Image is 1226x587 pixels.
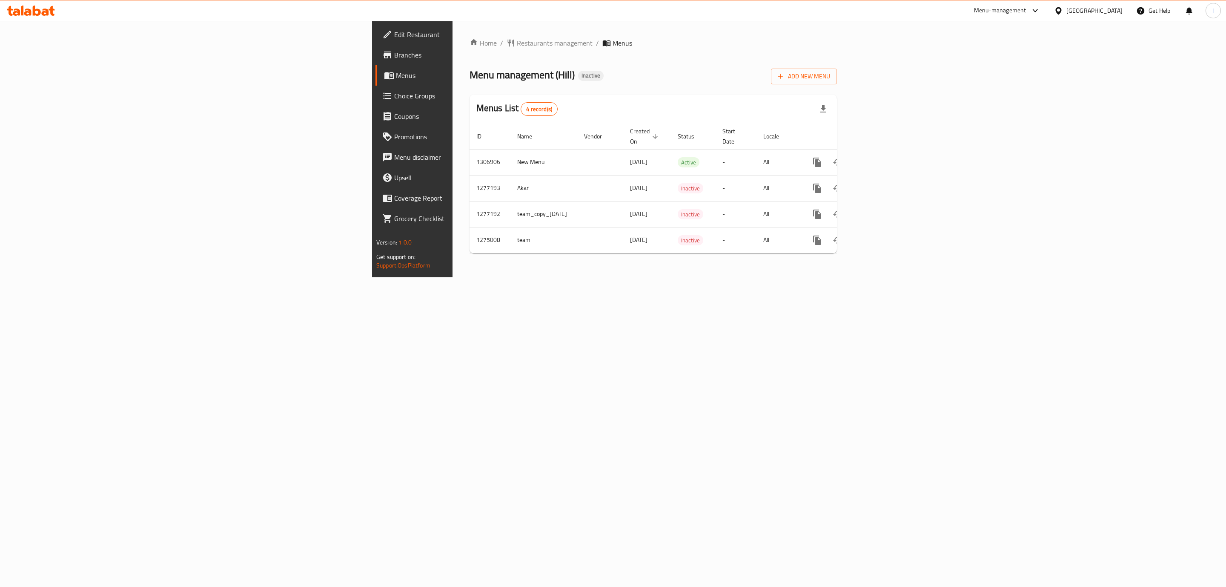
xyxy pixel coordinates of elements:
[375,147,577,167] a: Menu disclaimer
[584,131,613,141] span: Vendor
[375,167,577,188] a: Upsell
[974,6,1026,16] div: Menu-management
[763,131,790,141] span: Locale
[394,91,570,101] span: Choice Groups
[394,193,570,203] span: Coverage Report
[756,201,800,227] td: All
[678,183,703,193] div: Inactive
[375,188,577,208] a: Coverage Report
[470,124,896,253] table: enhanced table
[756,175,800,201] td: All
[517,131,543,141] span: Name
[396,70,570,81] span: Menus
[630,234,647,245] span: [DATE]
[375,24,577,45] a: Edit Restaurant
[375,45,577,65] a: Branches
[813,99,834,119] div: Export file
[578,72,604,79] span: Inactive
[394,29,570,40] span: Edit Restaurant
[722,126,746,147] span: Start Date
[807,204,828,224] button: more
[678,210,703,219] span: Inactive
[716,201,756,227] td: -
[678,236,703,245] span: Inactive
[828,230,848,250] button: Change Status
[476,131,493,141] span: ID
[630,126,661,147] span: Created On
[394,173,570,183] span: Upsell
[476,102,558,116] h2: Menus List
[630,208,647,219] span: [DATE]
[394,111,570,121] span: Coupons
[613,38,632,48] span: Menus
[1066,6,1123,15] div: [GEOGRAPHIC_DATA]
[375,127,577,147] a: Promotions
[678,209,703,219] div: Inactive
[807,178,828,199] button: more
[470,38,837,48] nav: breadcrumb
[828,204,848,224] button: Change Status
[521,102,558,116] div: Total records count
[771,69,837,84] button: Add New Menu
[394,213,570,224] span: Grocery Checklist
[630,156,647,167] span: [DATE]
[716,227,756,253] td: -
[375,65,577,86] a: Menus
[394,50,570,60] span: Branches
[375,86,577,106] a: Choice Groups
[778,71,830,82] span: Add New Menu
[678,157,699,167] div: Active
[578,71,604,81] div: Inactive
[398,237,412,248] span: 1.0.0
[716,149,756,175] td: -
[630,182,647,193] span: [DATE]
[716,175,756,201] td: -
[807,230,828,250] button: more
[1212,6,1214,15] span: l
[376,237,397,248] span: Version:
[394,132,570,142] span: Promotions
[375,106,577,127] a: Coupons
[828,152,848,173] button: Change Status
[376,251,415,262] span: Get support on:
[394,152,570,162] span: Menu disclaimer
[375,208,577,229] a: Grocery Checklist
[521,105,557,113] span: 4 record(s)
[596,38,599,48] li: /
[756,149,800,175] td: All
[828,178,848,199] button: Change Status
[376,260,430,271] a: Support.OpsPlatform
[800,124,896,150] th: Actions
[678,158,699,167] span: Active
[678,131,705,141] span: Status
[678,184,703,193] span: Inactive
[756,227,800,253] td: All
[807,152,828,173] button: more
